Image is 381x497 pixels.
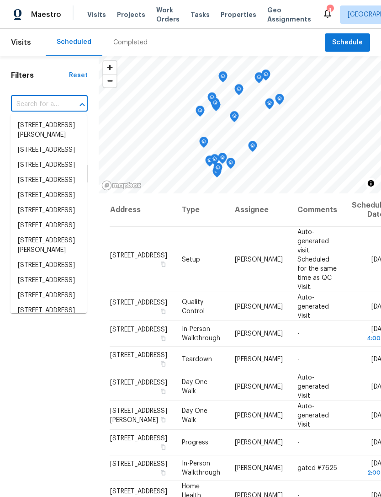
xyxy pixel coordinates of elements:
span: Tasks [190,11,210,18]
li: [STREET_ADDRESS] [11,143,87,158]
span: Day One Walk [182,379,207,394]
div: Scheduled [57,37,91,47]
span: [STREET_ADDRESS] [110,326,167,333]
span: [PERSON_NAME] [235,412,283,418]
li: [STREET_ADDRESS][PERSON_NAME] [11,303,87,328]
span: Teardown [182,356,212,363]
span: gated #7625 [297,465,337,471]
span: - [297,439,300,446]
span: Progress [182,439,208,446]
th: Address [110,193,175,227]
span: Work Orders [156,5,180,24]
li: [STREET_ADDRESS] [11,218,87,233]
span: [PERSON_NAME] [235,331,283,337]
button: Copy Address [159,415,167,423]
span: [PERSON_NAME] [235,465,283,471]
span: Setup [182,256,200,262]
span: [STREET_ADDRESS] [110,379,167,385]
li: [STREET_ADDRESS][PERSON_NAME] [11,118,87,143]
span: Quality Control [182,299,205,314]
button: Copy Address [159,360,167,368]
li: [STREET_ADDRESS] [11,188,87,203]
span: Toggle attribution [368,178,374,188]
button: Zoom in [103,61,116,74]
span: In-Person Walkthrough [182,326,220,342]
span: Properties [221,10,256,19]
div: 4 [327,5,333,15]
button: Schedule [325,33,370,52]
li: [STREET_ADDRESS][PERSON_NAME] [11,233,87,258]
div: Reset [69,71,88,80]
span: [PERSON_NAME] [235,356,283,363]
span: [STREET_ADDRESS] [110,488,167,494]
button: Copy Address [159,334,167,342]
li: [STREET_ADDRESS] [11,273,87,288]
div: Map marker [211,98,220,112]
button: Toggle attribution [365,178,376,189]
span: Visits [87,10,106,19]
span: [PERSON_NAME] [235,256,283,262]
span: Visits [11,32,31,53]
button: Zoom out [103,74,116,87]
span: Maestro [31,10,61,19]
li: [STREET_ADDRESS] [11,258,87,273]
div: Map marker [207,92,217,107]
span: Geo Assignments [267,5,311,24]
div: Map marker [213,163,222,177]
div: Map marker [196,106,205,120]
span: [STREET_ADDRESS][PERSON_NAME] [110,407,167,423]
th: Type [175,193,228,227]
li: [STREET_ADDRESS] [11,173,87,188]
span: [STREET_ADDRESS] [110,252,167,258]
span: Auto-generated Visit [297,374,329,399]
span: [PERSON_NAME] [235,383,283,390]
button: Copy Address [159,443,167,451]
span: Auto-generated Visit [297,403,329,428]
span: Zoom out [103,75,116,87]
button: Copy Address [159,260,167,268]
li: [STREET_ADDRESS] [11,158,87,173]
th: Assignee [228,193,290,227]
div: Map marker [248,141,257,155]
span: Projects [117,10,145,19]
div: Map marker [212,166,222,181]
div: Map marker [265,98,274,112]
div: Map marker [234,84,243,98]
span: - [297,356,300,363]
div: Map marker [218,153,227,167]
span: [STREET_ADDRESS] [110,352,167,358]
span: Auto-generated Visit [297,294,329,319]
span: In-Person Walkthrough [182,460,220,476]
span: [STREET_ADDRESS] [110,435,167,442]
span: Auto-generated visit. Scheduled for the same time as QC Visit. [297,229,337,290]
input: Search for an address... [11,97,62,112]
li: [STREET_ADDRESS] [11,288,87,303]
button: Copy Address [159,469,167,477]
button: Copy Address [159,307,167,315]
button: Copy Address [159,387,167,395]
th: Comments [290,193,344,227]
span: [STREET_ADDRESS] [110,461,167,467]
span: - [297,331,300,337]
a: Mapbox homepage [101,180,142,191]
div: Map marker [226,158,235,172]
div: Map marker [254,72,264,86]
span: [PERSON_NAME] [235,303,283,310]
div: Map marker [230,111,239,125]
span: [PERSON_NAME] [235,439,283,446]
button: Close [76,98,89,111]
h1: Filters [11,71,69,80]
div: Map marker [199,137,208,151]
div: Map marker [210,154,219,168]
div: Map marker [218,71,228,86]
div: Map marker [275,94,284,108]
span: Schedule [332,37,363,48]
li: [STREET_ADDRESS] [11,203,87,218]
div: Completed [113,38,148,47]
div: Map marker [261,69,270,84]
span: [STREET_ADDRESS] [110,299,167,305]
span: Day One Walk [182,407,207,423]
div: Map marker [205,155,214,170]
